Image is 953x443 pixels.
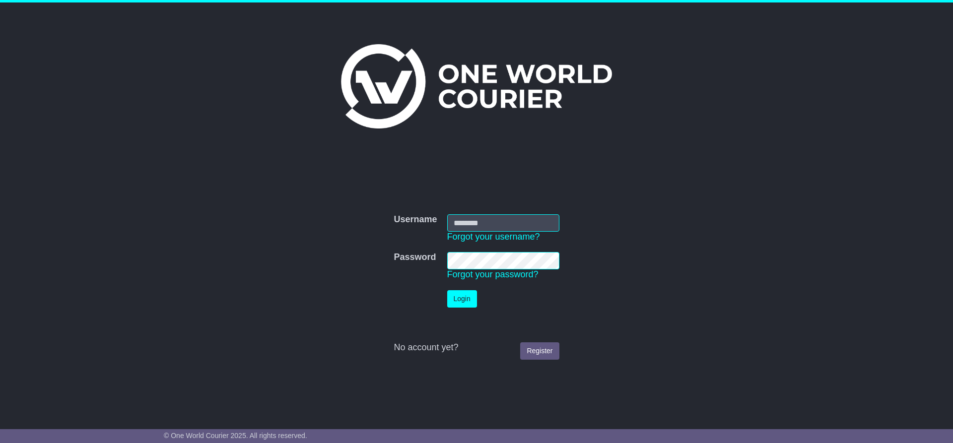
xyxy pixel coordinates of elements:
label: Password [394,252,436,263]
img: One World [341,44,612,128]
a: Forgot your username? [447,232,540,242]
a: Register [520,342,559,360]
button: Login [447,290,477,308]
div: No account yet? [394,342,559,353]
a: Forgot your password? [447,269,539,279]
span: © One World Courier 2025. All rights reserved. [164,432,307,440]
label: Username [394,214,437,225]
